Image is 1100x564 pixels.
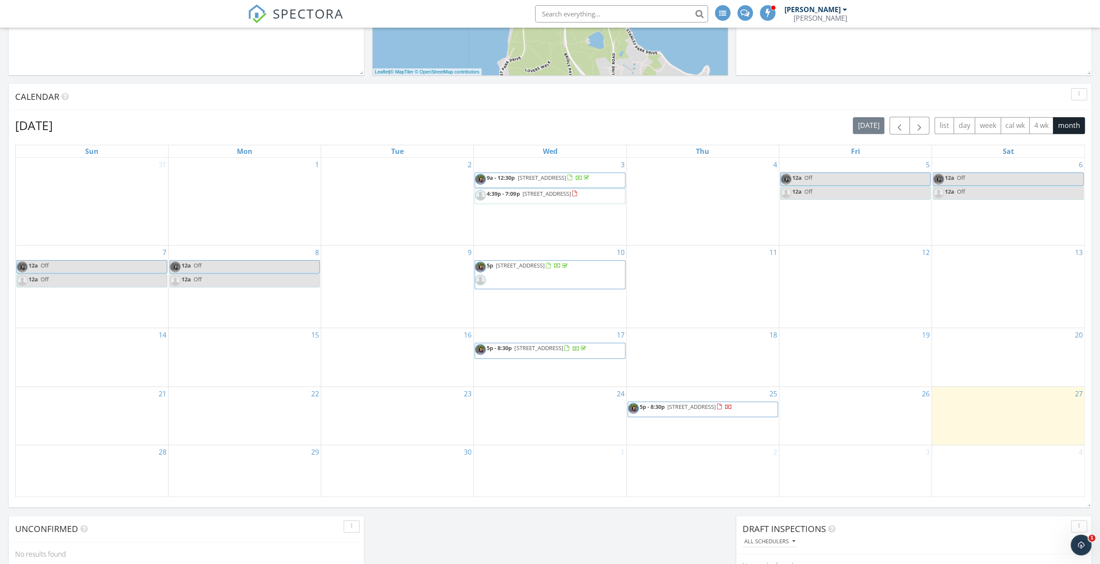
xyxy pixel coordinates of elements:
img: img_5315.jpg [17,261,28,272]
span: 12a [182,261,191,269]
span: [STREET_ADDRESS] [514,344,563,352]
span: [STREET_ADDRESS] [517,174,566,182]
span: Off [804,174,813,182]
button: day [953,117,975,134]
a: Go to August 31, 2025 [157,158,168,172]
a: Go to September 27, 2025 [1073,387,1084,401]
td: Go to September 15, 2025 [168,328,321,386]
span: Draft Inspections [743,523,826,535]
a: Go to September 9, 2025 [466,245,473,259]
td: Go to September 28, 2025 [16,445,168,497]
td: Go to September 10, 2025 [474,245,626,328]
a: Sunday [83,145,100,157]
a: Go to September 13, 2025 [1073,245,1084,259]
img: img_5315.jpg [628,403,639,414]
a: Go to September 30, 2025 [462,445,473,459]
span: 12a [792,174,802,182]
a: Go to September 23, 2025 [462,387,473,401]
td: Go to September 5, 2025 [779,158,931,245]
span: 12a [29,261,38,269]
td: Go to September 14, 2025 [16,328,168,386]
td: Go to September 3, 2025 [474,158,626,245]
div: Ali Bashash [794,14,847,22]
span: 1 [1088,535,1095,542]
a: Go to September 6, 2025 [1077,158,1084,172]
td: Go to September 30, 2025 [321,445,474,497]
td: Go to October 2, 2025 [626,445,779,497]
td: Go to September 6, 2025 [932,158,1084,245]
a: Go to September 21, 2025 [157,387,168,401]
span: Calendar [15,91,59,102]
td: Go to September 7, 2025 [16,245,168,328]
a: SPECTORA [248,12,344,30]
button: [DATE] [853,117,884,134]
a: Go to September 17, 2025 [615,328,626,342]
img: default-user-f0147aede5fd5fa78ca7ade42f37bd4542148d508eef1c3d3ea960f66861d68b.jpg [475,274,486,285]
a: Tuesday [389,145,405,157]
td: Go to September 19, 2025 [779,328,931,386]
span: 12a [182,275,191,283]
span: 12a [945,174,954,182]
a: Go to September 16, 2025 [462,328,473,342]
a: Wednesday [541,145,559,157]
td: Go to September 21, 2025 [16,386,168,445]
iframe: Intercom live chat [1071,535,1091,555]
td: Go to September 22, 2025 [168,386,321,445]
a: Go to September 10, 2025 [615,245,626,259]
img: default-user-f0147aede5fd5fa78ca7ade42f37bd4542148d508eef1c3d3ea960f66861d68b.jpg [17,275,28,286]
td: Go to September 18, 2025 [626,328,779,386]
span: 5p [487,261,493,269]
td: Go to September 9, 2025 [321,245,474,328]
a: Go to September 5, 2025 [924,158,931,172]
a: Go to September 8, 2025 [313,245,321,259]
a: Go to October 4, 2025 [1077,445,1084,459]
button: All schedulers [743,536,797,548]
button: cal wk [1001,117,1030,134]
a: Go to October 3, 2025 [924,445,931,459]
a: Go to September 24, 2025 [615,387,626,401]
a: Go to September 14, 2025 [157,328,168,342]
img: default-user-f0147aede5fd5fa78ca7ade42f37bd4542148d508eef1c3d3ea960f66861d68b.jpg [170,275,181,286]
td: Go to September 20, 2025 [932,328,1084,386]
td: Go to October 4, 2025 [932,445,1084,497]
span: 4:39p - 7:09p [487,190,520,198]
td: Go to September 16, 2025 [321,328,474,386]
span: 12a [792,188,802,195]
span: [STREET_ADDRESS] [522,190,571,198]
a: © OpenStreetMap contributors [415,69,479,74]
h2: [DATE] [15,117,53,134]
a: 4:39p - 7:09p [STREET_ADDRESS] [475,188,625,204]
img: default-user-f0147aede5fd5fa78ca7ade42f37bd4542148d508eef1c3d3ea960f66861d68b.jpg [475,190,486,201]
button: month [1053,117,1085,134]
a: Go to September 12, 2025 [920,245,931,259]
td: Go to September 2, 2025 [321,158,474,245]
td: Go to October 3, 2025 [779,445,931,497]
img: img_5315.jpg [475,174,486,185]
td: Go to September 11, 2025 [626,245,779,328]
a: Go to September 7, 2025 [161,245,168,259]
td: Go to September 17, 2025 [474,328,626,386]
img: img_5315.jpg [475,344,486,355]
a: Go to September 28, 2025 [157,445,168,459]
img: default-user-f0147aede5fd5fa78ca7ade42f37bd4542148d508eef1c3d3ea960f66861d68b.jpg [933,188,944,198]
a: Go to September 26, 2025 [920,387,931,401]
td: Go to September 8, 2025 [168,245,321,328]
img: img_5315.jpg [933,174,944,185]
span: Off [41,275,49,283]
a: Go to September 18, 2025 [768,328,779,342]
a: 9a - 12:30p [STREET_ADDRESS] [487,174,590,182]
td: Go to September 4, 2025 [626,158,779,245]
a: Go to September 25, 2025 [768,387,779,401]
td: Go to September 29, 2025 [168,445,321,497]
a: Go to September 4, 2025 [772,158,779,172]
td: Go to September 12, 2025 [779,245,931,328]
input: Search everything... [535,5,708,22]
div: All schedulers [744,539,795,545]
td: Go to August 31, 2025 [16,158,168,245]
span: 9a - 12:30p [487,174,515,182]
a: Go to September 3, 2025 [619,158,626,172]
span: 5p - 8:30p [487,344,512,352]
button: Next month [909,117,930,134]
a: Friday [849,145,862,157]
td: Go to September 24, 2025 [474,386,626,445]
